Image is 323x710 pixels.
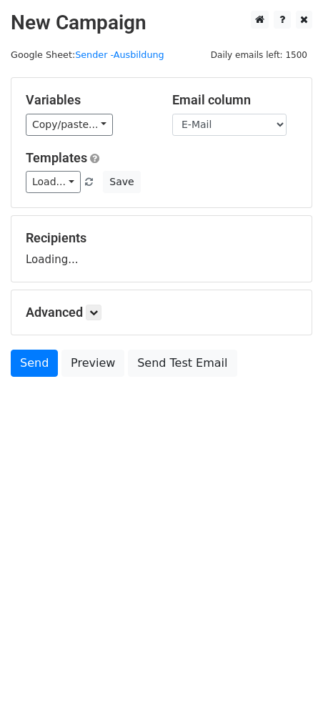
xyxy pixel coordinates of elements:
[26,171,81,193] a: Load...
[11,49,164,60] small: Google Sheet:
[26,114,113,136] a: Copy/paste...
[26,230,297,246] h5: Recipients
[206,49,312,60] a: Daily emails left: 1500
[103,171,140,193] button: Save
[75,49,164,60] a: Sender -Ausbildung
[26,305,297,320] h5: Advanced
[11,11,312,35] h2: New Campaign
[11,350,58,377] a: Send
[26,92,151,108] h5: Variables
[128,350,237,377] a: Send Test Email
[61,350,124,377] a: Preview
[172,92,297,108] h5: Email column
[26,150,87,165] a: Templates
[206,47,312,63] span: Daily emails left: 1500
[26,230,297,267] div: Loading...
